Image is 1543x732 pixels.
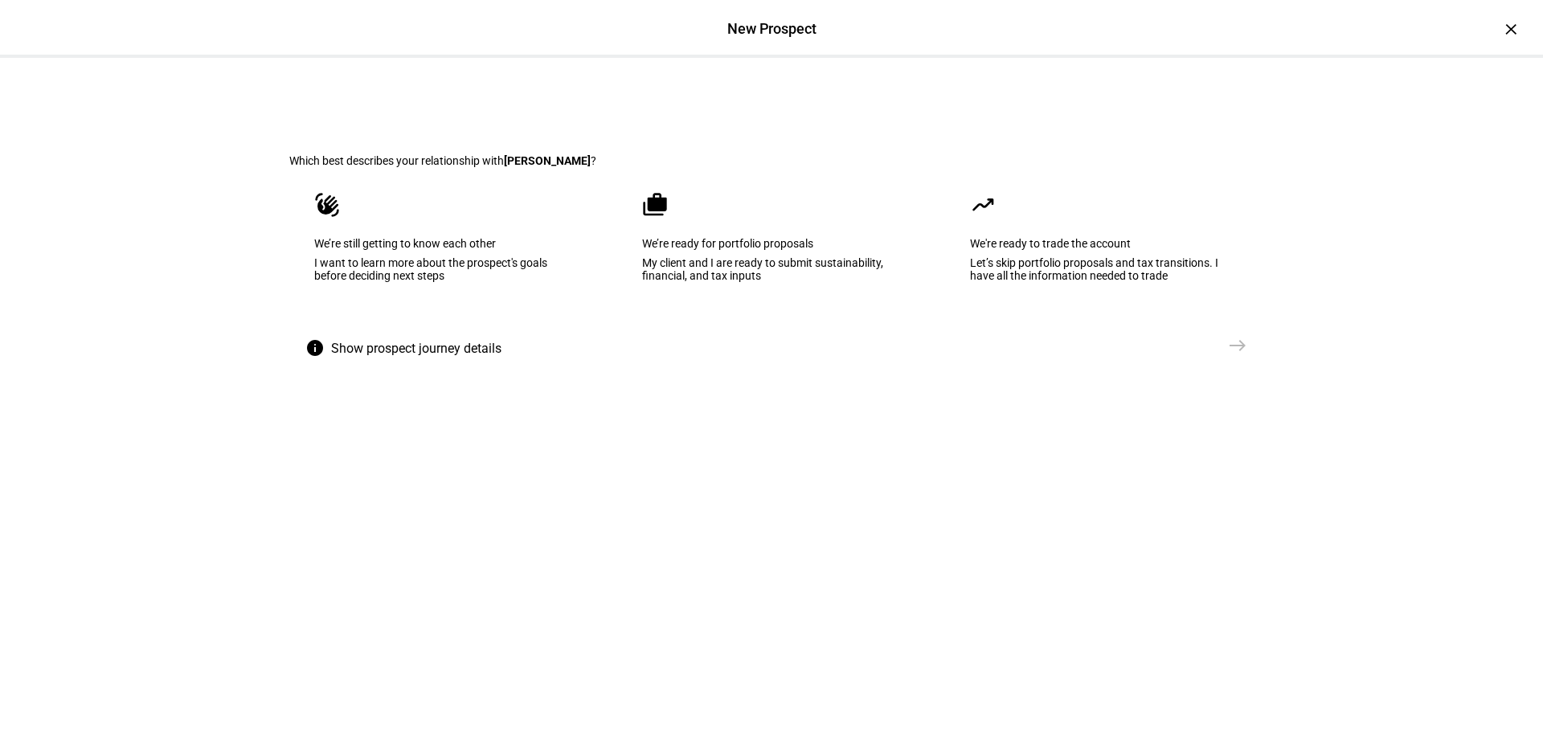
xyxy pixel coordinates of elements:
div: We're ready to trade the account [970,237,1229,250]
span: Show prospect journey details [331,329,501,368]
eth-mega-radio-button: We’re ready for portfolio proposals [617,167,926,329]
eth-mega-radio-button: We're ready to trade the account [945,167,1254,329]
div: Which best describes your relationship with ? [289,154,1254,167]
mat-icon: moving [970,192,996,218]
div: Let’s skip portfolio proposals and tax transitions. I have all the information needed to trade [970,256,1229,282]
b: [PERSON_NAME] [504,154,591,167]
mat-icon: waving_hand [314,192,340,218]
div: We’re still getting to know each other [314,237,573,250]
div: My client and I are ready to submit sustainability, financial, and tax inputs [642,256,901,282]
div: × [1498,16,1524,42]
eth-mega-radio-button: We’re still getting to know each other [289,167,598,329]
button: Show prospect journey details [289,329,524,368]
div: I want to learn more about the prospect's goals before deciding next steps [314,256,573,282]
mat-icon: info [305,338,325,358]
mat-icon: cases [642,192,668,218]
div: We’re ready for portfolio proposals [642,237,901,250]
